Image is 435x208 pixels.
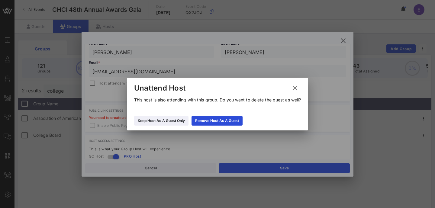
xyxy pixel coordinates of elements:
[138,118,185,124] div: Keep Host As A Guest Only
[192,116,243,126] button: Remove Host As A Guest
[195,118,239,124] div: Remove Host As A Guest
[134,116,188,126] button: Keep Host As A Guest Only
[134,84,185,93] div: Unattend Host
[134,97,301,103] p: This host is also attending with this group. Do you want to delete the guest as well?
